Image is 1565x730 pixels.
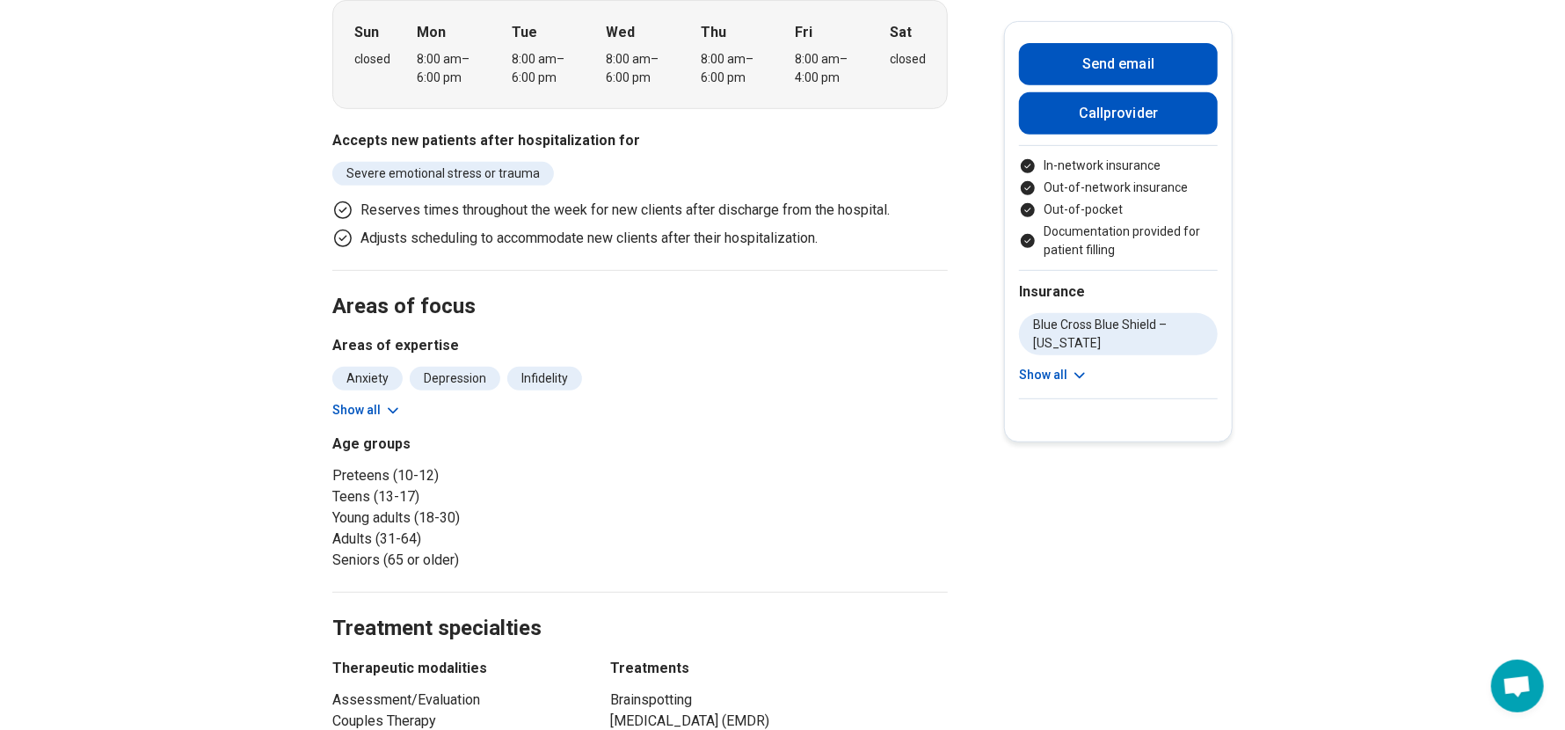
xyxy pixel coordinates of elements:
li: Blue Cross Blue Shield – [US_STATE] [1019,313,1218,355]
li: Depression [410,367,500,391]
button: Show all [332,401,402,420]
strong: Thu [701,22,726,43]
p: Adjusts scheduling to accommodate new clients after their hospitalization. [360,228,818,249]
button: Send email [1019,43,1218,85]
li: Adults (31-64) [332,529,633,550]
h3: Accepts new patients after hospitalization for [332,130,948,151]
div: 8:00 am – 6:00 pm [418,50,485,87]
strong: Tue [512,22,537,43]
h2: Insurance [1019,281,1218,303]
div: closed [354,50,390,69]
li: Severe emotional stress or trauma [332,162,554,186]
li: Brainspotting [610,690,948,711]
strong: Wed [607,22,636,43]
h3: Treatments [610,658,948,679]
li: Infidelity [507,367,582,391]
h3: Areas of expertise [332,335,948,356]
strong: Fri [796,22,813,43]
h2: Treatment specialties [332,572,948,644]
li: Out-of-network insurance [1019,179,1218,197]
div: 8:00 am – 6:00 pm [512,50,579,87]
div: closed [890,50,926,69]
ul: Payment options [1019,157,1218,259]
li: Teens (13-17) [332,486,633,507]
li: Assessment/Evaluation [332,690,579,711]
li: Young adults (18-30) [332,507,633,529]
li: Documentation provided for patient filling [1019,223,1218,259]
h3: Therapeutic modalities [332,658,579,679]
strong: Mon [418,22,447,43]
strong: Sun [354,22,379,43]
strong: Sat [890,22,912,43]
p: Reserves times throughout the week for new clients after discharge from the hospital. [360,200,890,221]
li: Out-of-pocket [1019,201,1218,219]
h3: Age groups [332,434,633,455]
div: 8:00 am – 6:00 pm [701,50,768,87]
h2: Areas of focus [332,250,948,322]
li: Preteens (10-12) [332,465,633,486]
button: Callprovider [1019,92,1218,135]
li: Anxiety [332,367,403,391]
div: 8:00 am – 4:00 pm [796,50,863,87]
div: Open chat [1491,660,1544,712]
li: In-network insurance [1019,157,1218,175]
button: Show all [1019,366,1088,384]
li: Seniors (65 or older) [332,550,633,571]
div: 8:00 am – 6:00 pm [607,50,674,87]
